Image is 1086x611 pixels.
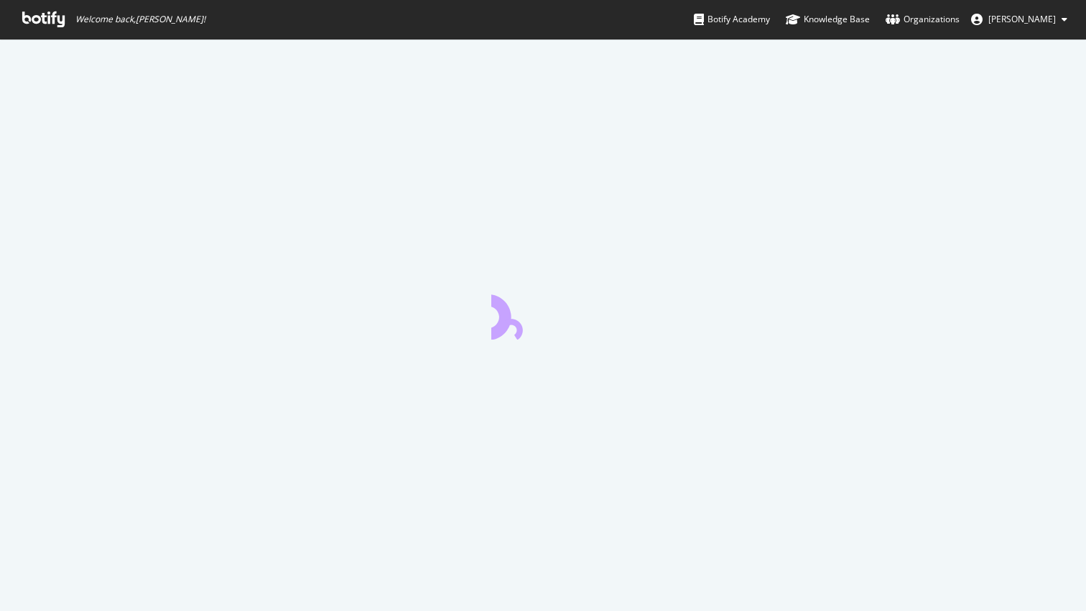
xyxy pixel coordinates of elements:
[960,8,1079,31] button: [PERSON_NAME]
[786,12,870,27] div: Knowledge Base
[886,12,960,27] div: Organizations
[988,13,1056,25] span: Joudi Marjana
[491,288,595,340] div: animation
[75,14,205,25] span: Welcome back, [PERSON_NAME] !
[694,12,770,27] div: Botify Academy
